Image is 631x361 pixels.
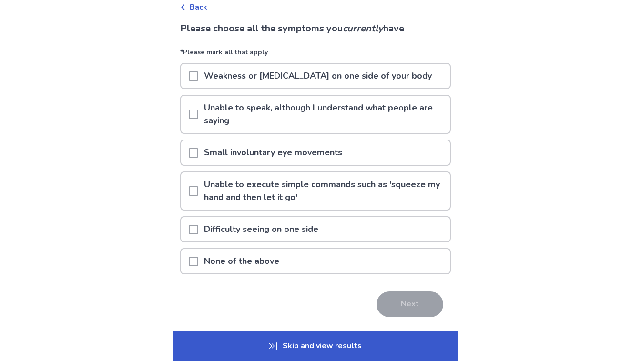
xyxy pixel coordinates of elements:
[198,140,348,165] p: Small involuntary eye movements
[198,217,324,241] p: Difficulty seeing on one side
[180,47,451,63] p: *Please mark all that apply
[190,1,207,13] span: Back
[198,249,285,273] p: None of the above
[198,64,438,88] p: Weakness or [MEDICAL_DATA] on one side of your body
[343,22,383,35] i: currently
[180,21,451,36] p: Please choose all the symptoms you have
[198,96,450,133] p: Unable to speak, although I understand what people are saying
[173,331,458,361] p: Skip and view results
[198,172,450,210] p: Unable to execute simple commands such as 'squeeze my hand and then let it go'
[377,291,443,317] button: Next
